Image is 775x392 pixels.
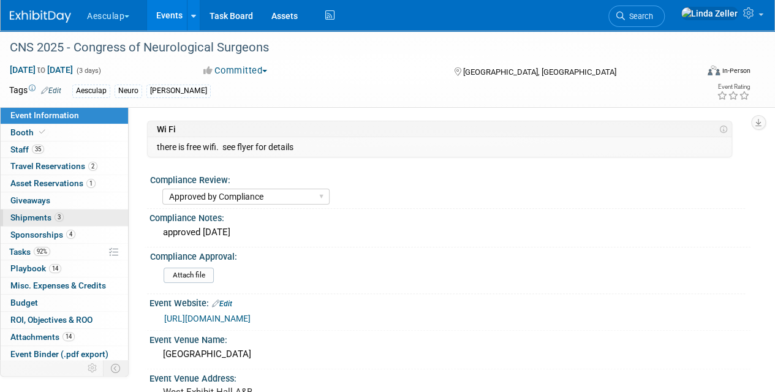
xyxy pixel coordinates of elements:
span: Sponsorships [10,230,75,239]
img: ExhibitDay [10,10,71,23]
a: ROI, Objectives & ROO [1,312,128,328]
a: Event Binder (.pdf export) [1,346,128,363]
a: [URL][DOMAIN_NAME] [164,314,251,323]
a: Giveaways [1,192,128,209]
span: Attachments [10,332,75,342]
div: Event Format [642,64,750,82]
td: Personalize Event Tab Strip [82,360,104,376]
img: Linda Zeller [681,7,738,20]
a: Tasks92% [1,244,128,260]
div: Event Website: [149,294,750,310]
a: Edit [41,86,61,95]
span: 92% [34,247,50,256]
span: [DATE] [DATE] [9,64,74,75]
a: Booth [1,124,128,141]
td: Wi Fi [157,124,716,135]
span: Giveaways [10,195,50,205]
a: Misc. Expenses & Credits [1,277,128,294]
a: Sponsorships4 [1,227,128,243]
span: Booth [10,127,48,137]
span: 14 [49,264,61,273]
div: Neuro [115,85,142,97]
div: Compliance Review: [150,171,745,186]
i: Booth reservation complete [39,129,45,135]
td: there is free wifi. see flyer for details [157,141,719,153]
div: Compliance Approval: [150,247,745,263]
a: Attachments14 [1,329,128,345]
span: Event Information [10,110,79,120]
div: Event Rating [717,84,750,90]
span: 14 [62,332,75,341]
div: In-Person [722,66,750,75]
span: 3 [55,213,64,222]
span: Tasks [9,247,50,257]
img: Format-Inperson.png [708,66,720,75]
td: Toggle Event Tabs [104,360,129,376]
span: Playbook [10,263,61,273]
span: 4 [66,230,75,239]
a: Travel Reservations2 [1,158,128,175]
span: 2 [88,162,97,171]
button: Committed [199,64,272,77]
span: Event Binder (.pdf export) [10,349,108,359]
span: (3 days) [75,67,101,75]
div: [PERSON_NAME] [146,85,211,97]
span: 1 [86,179,96,188]
a: Budget [1,295,128,311]
a: Staff35 [1,141,128,158]
div: Event Venue Name: [149,331,750,346]
div: Aesculap [72,85,110,97]
a: Asset Reservations1 [1,175,128,192]
a: Playbook14 [1,260,128,277]
a: Search [608,6,665,27]
a: Event Information [1,107,128,124]
span: Shipments [10,213,64,222]
span: Asset Reservations [10,178,96,188]
div: CNS 2025 - Congress of Neurological Surgeons [6,37,687,59]
div: approved [DATE] [159,223,741,242]
span: [GEOGRAPHIC_DATA], [GEOGRAPHIC_DATA] [463,67,616,77]
span: 35 [32,145,44,154]
span: Travel Reservations [10,161,97,171]
a: Edit [212,300,232,308]
div: Compliance Notes: [149,209,750,224]
span: Search [625,12,653,21]
span: Budget [10,298,38,307]
a: Shipments3 [1,209,128,226]
span: to [36,65,47,75]
span: Misc. Expenses & Credits [10,281,106,290]
div: Event Venue Address: [149,369,750,385]
span: Staff [10,145,44,154]
span: ROI, Objectives & ROO [10,315,93,325]
td: Tags [9,84,61,98]
div: [GEOGRAPHIC_DATA] [159,345,741,364]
